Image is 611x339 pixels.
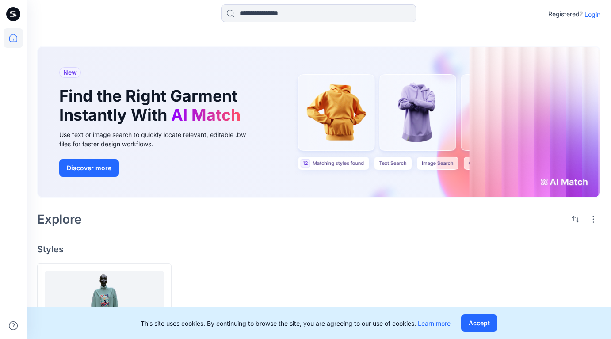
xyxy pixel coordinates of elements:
p: This site uses cookies. By continuing to browse the site, you are agreeing to our use of cookies. [141,319,451,328]
h2: Explore [37,212,82,226]
span: AI Match [171,105,241,125]
p: Registered? [548,9,583,19]
h1: Find the Right Garment Instantly With [59,87,245,125]
p: Login [584,10,600,19]
span: New [63,67,77,78]
button: Discover more [59,159,119,177]
a: Learn more [418,320,451,327]
button: Accept [461,314,497,332]
h4: Styles [37,244,600,255]
div: Use text or image search to quickly locate relevant, editable .bw files for faster design workflows. [59,130,258,149]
